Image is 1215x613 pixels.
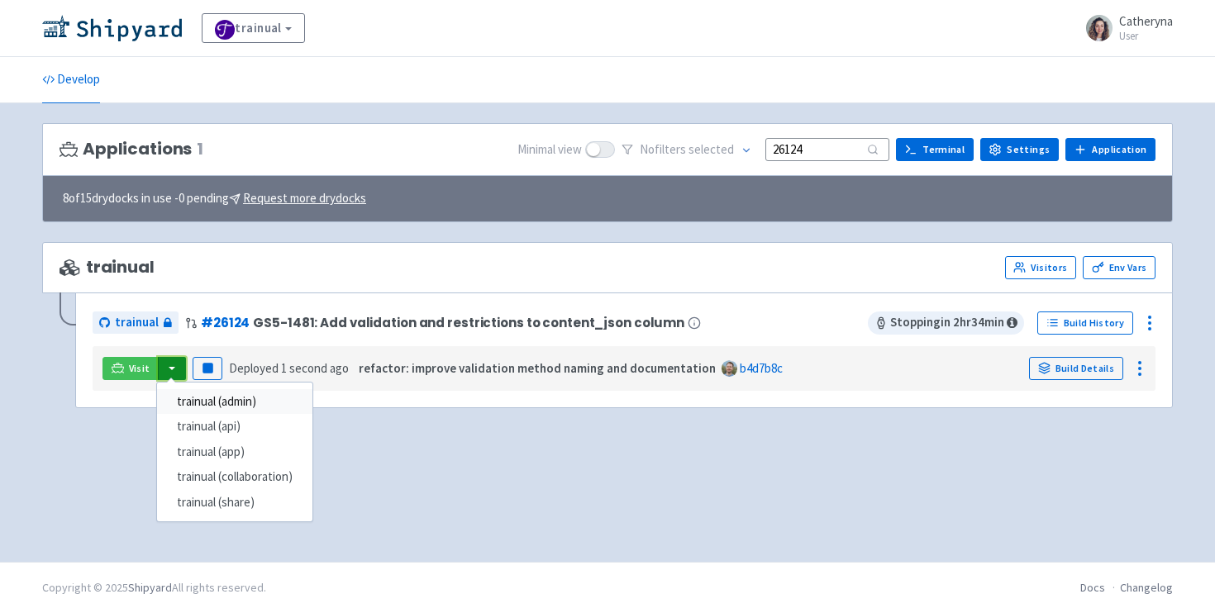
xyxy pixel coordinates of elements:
[896,138,974,161] a: Terminal
[102,357,159,380] a: Visit
[60,258,155,277] span: trainual
[765,138,889,160] input: Search...
[740,360,783,376] a: b4d7b8c
[42,15,182,41] img: Shipyard logo
[1119,31,1173,41] small: User
[157,440,312,465] a: trainual (app)
[1029,357,1123,380] a: Build Details
[243,190,366,206] u: Request more drydocks
[688,141,734,157] span: selected
[517,140,582,159] span: Minimal view
[63,189,366,208] span: 8 of 15 drydocks in use - 0 pending
[1065,138,1155,161] a: Application
[42,579,266,596] div: Copyright © 2025 All rights reserved.
[197,140,203,159] span: 1
[1037,311,1133,335] a: Build History
[60,140,203,159] h3: Applications
[202,13,305,43] a: trainual
[93,311,179,334] a: trainual
[980,138,1059,161] a: Settings
[128,580,172,595] a: Shipyard
[1005,256,1076,279] a: Visitors
[1120,580,1173,595] a: Changelog
[1080,580,1105,595] a: Docs
[868,311,1024,335] span: Stopping in 2 hr 34 min
[253,316,684,330] span: GS5-1481: Add validation and restrictions to content_json column
[640,140,734,159] span: No filter s
[1076,15,1173,41] a: Catheryna User
[129,362,150,375] span: Visit
[359,360,716,376] strong: refactor: improve validation method naming and documentation
[157,490,312,516] a: trainual (share)
[201,314,250,331] a: #26124
[42,57,100,103] a: Develop
[229,360,349,376] span: Deployed
[157,464,312,490] a: trainual (collaboration)
[115,313,159,332] span: trainual
[157,389,312,415] a: trainual (admin)
[157,414,312,440] a: trainual (api)
[1083,256,1155,279] a: Env Vars
[281,360,349,376] time: 1 second ago
[193,357,222,380] button: Pause
[1119,13,1173,29] span: Catheryna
